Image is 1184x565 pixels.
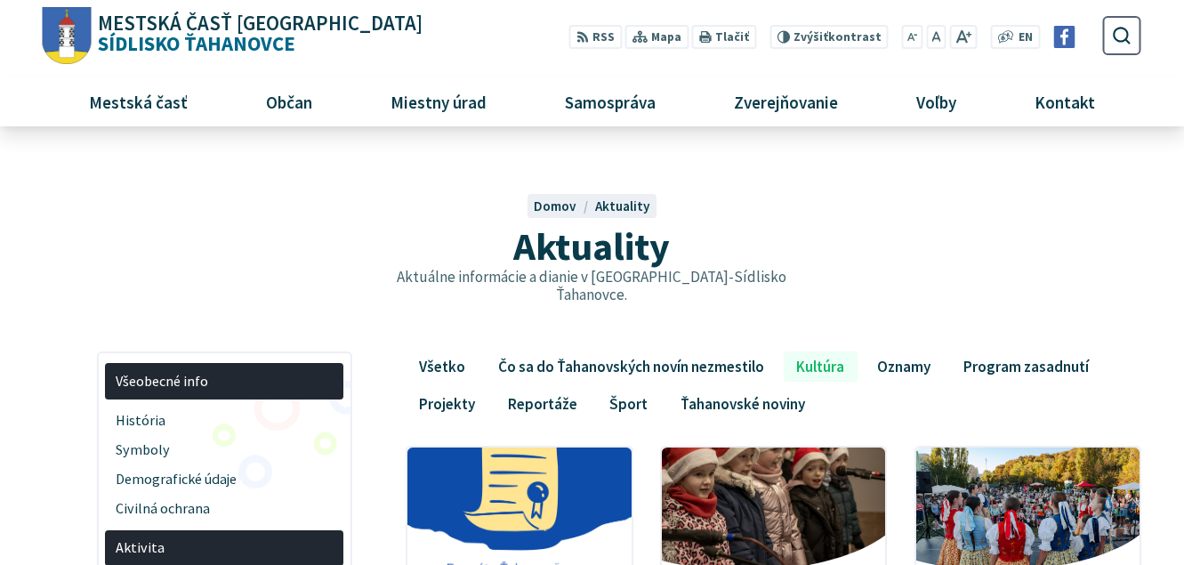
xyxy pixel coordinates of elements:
[1019,28,1033,47] span: EN
[116,464,334,494] span: Demografické údaje
[92,13,423,54] span: Sídlisko Ťahanovce
[259,77,318,125] span: Občan
[625,25,689,49] a: Mapa
[910,77,963,125] span: Voľby
[950,351,1101,382] a: Program zasadnutí
[597,389,661,419] a: Šport
[383,77,493,125] span: Miestny úrad
[534,198,594,214] a: Domov
[769,25,888,49] button: Zvýšiťkontrast
[56,77,220,125] a: Mestská časť
[105,407,343,436] a: História
[651,28,681,47] span: Mapa
[667,389,818,419] a: Ťahanovské noviny
[949,25,977,49] button: Zväčšiť veľkosť písma
[1053,26,1075,48] img: Prejsť na Facebook stránku
[715,30,749,44] span: Tlačiť
[389,268,794,304] p: Aktuálne informácie a dianie v [GEOGRAPHIC_DATA]-Sídlisko Ťahanovce.
[105,363,343,400] a: Všeobecné info
[233,77,344,125] a: Občan
[406,351,478,382] a: Všetko
[105,435,343,464] a: Symboly
[116,407,334,436] span: História
[116,367,334,396] span: Všeobecné info
[485,351,777,382] a: Čo sa do Ťahanovských novín nezmestilo
[864,351,943,382] a: Oznamy
[116,435,334,464] span: Symboly
[406,389,487,419] a: Projekty
[358,77,519,125] a: Miestny úrad
[558,77,662,125] span: Samospráva
[926,25,946,49] button: Nastaviť pôvodnú veľkosť písma
[1003,77,1128,125] a: Kontakt
[692,25,756,49] button: Tlačiť
[592,28,615,47] span: RSS
[116,534,334,563] span: Aktivita
[116,494,334,523] span: Civilná ochrana
[569,25,622,49] a: RSS
[902,25,923,49] button: Zmenšiť veľkosť písma
[98,13,423,34] span: Mestská časť [GEOGRAPHIC_DATA]
[82,77,194,125] span: Mestská časť
[105,464,343,494] a: Demografické údaje
[533,77,689,125] a: Samospráva
[105,494,343,523] a: Civilná ochrana
[1028,77,1102,125] span: Kontakt
[727,77,844,125] span: Zverejňovanie
[43,7,423,65] a: Logo Sídlisko Ťahanovce, prejsť na domovskú stránku.
[1014,28,1038,47] a: EN
[595,198,650,214] a: Aktuality
[702,77,871,125] a: Zverejňovanie
[43,7,92,65] img: Prejsť na domovskú stránku
[793,29,828,44] span: Zvýšiť
[884,77,989,125] a: Voľby
[513,222,670,270] span: Aktuality
[784,351,858,382] a: Kultúra
[534,198,576,214] span: Domov
[495,389,590,419] a: Reportáže
[793,30,882,44] span: kontrast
